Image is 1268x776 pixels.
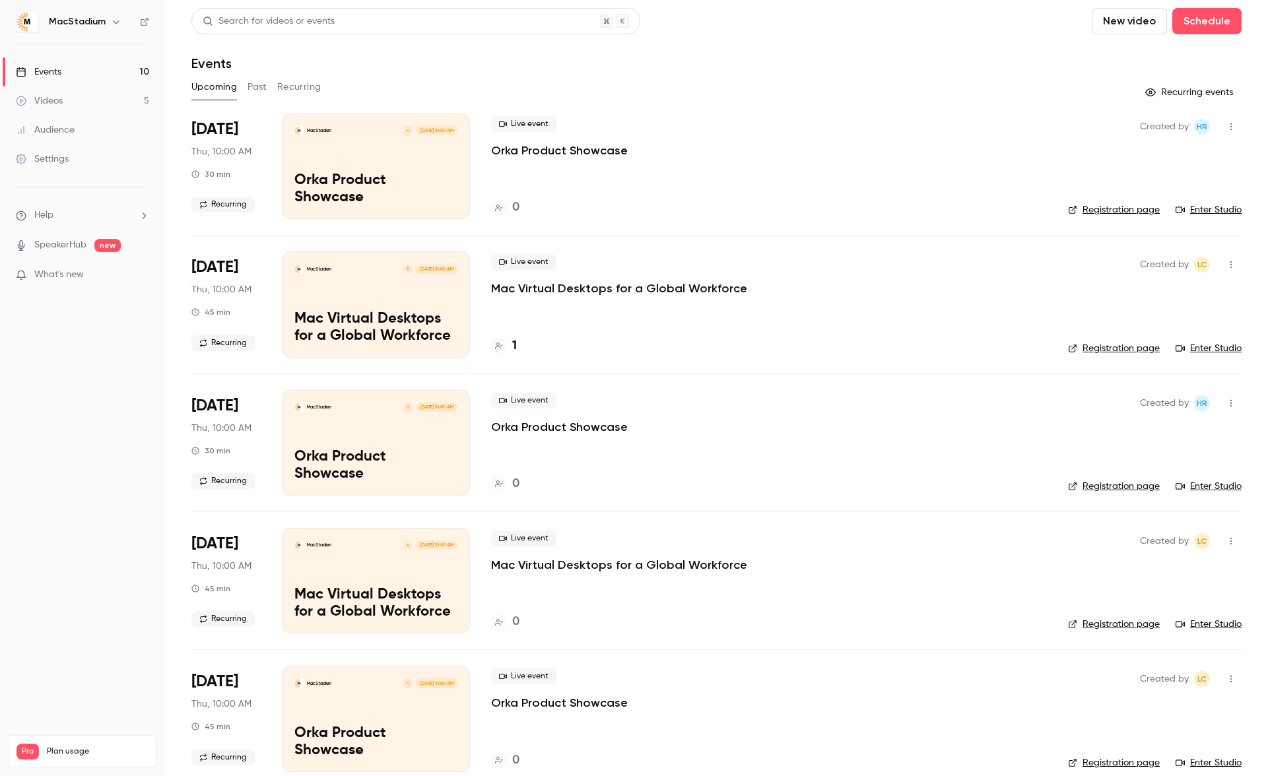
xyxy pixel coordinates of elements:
span: What's new [34,268,84,282]
p: MacStadium [307,680,331,687]
li: help-dropdown-opener [16,209,149,222]
span: new [94,239,121,252]
div: Events [16,65,61,79]
a: 0 [491,752,519,769]
a: Mac Virtual Desktops for a Global WorkforceMacStadiumC[DATE] 10:00 AMMac Virtual Desktops for a G... [282,251,470,357]
span: Recurring [191,473,255,489]
span: Live event [491,668,556,684]
img: Mac Virtual Desktops for a Global Workforce [294,540,304,550]
img: Orka Product Showcase [294,678,304,688]
a: Orka Product Showcase [491,419,628,435]
button: Schedule [1172,8,1242,34]
button: Past [248,77,267,98]
a: 0 [491,199,519,216]
div: 30 min [191,445,230,456]
a: Registration page [1068,203,1160,216]
div: C [403,264,413,275]
button: Upcoming [191,77,237,98]
span: Created by [1140,395,1189,411]
a: Registration page [1068,618,1160,631]
div: Settings [16,152,69,166]
div: C [403,678,413,688]
span: Recurring [191,611,255,627]
a: Mac Virtual Desktops for a Global Workforce [491,280,747,296]
button: Recurring [277,77,321,98]
button: Recurring events [1139,82,1242,103]
span: Thu, 10:00 AM [191,560,251,573]
p: Mac Virtual Desktops for a Global Workforce [294,587,457,621]
a: Enter Studio [1176,480,1242,493]
a: 1 [491,337,517,355]
div: Oct 9 Thu, 11:00 AM (America/New York) [191,113,261,219]
span: Live event [491,254,556,270]
h4: 0 [512,199,519,216]
span: Created by [1140,533,1189,549]
a: Mac Virtual Desktops for a Global Workforce [491,557,747,573]
span: [DATE] [191,533,238,554]
span: Thu, 10:00 AM [191,697,251,711]
span: Pro [17,744,39,760]
span: [DATE] 10:00 AM [416,265,457,274]
img: Mac Virtual Desktops for a Global Workforce [294,265,304,274]
div: 45 min [191,721,230,732]
span: LC [1197,671,1207,687]
div: 45 min [191,583,230,594]
div: Search for videos or events [203,15,335,28]
span: HR [1197,119,1207,135]
p: Orka Product Showcase [294,725,457,760]
h4: 1 [512,337,517,355]
span: Heather Robertson [1194,395,1210,411]
span: Lauren Cabana [1194,671,1210,687]
a: Mac Virtual Desktops for a Global WorkforceMacStadiumA[DATE] 10:00 AMMac Virtual Desktops for a G... [282,528,470,633]
span: Help [34,209,53,222]
div: Audience [16,123,75,137]
img: MacStadium [17,11,38,32]
span: Recurring [191,197,255,212]
a: Orka Product ShowcaseMacStadiumC[DATE] 10:00 AMOrka Product Showcase [282,666,470,771]
span: Recurring [191,750,255,765]
span: Lauren Cabana [1194,533,1210,549]
span: Live event [491,531,556,546]
span: Created by [1140,119,1189,135]
img: Orka Product Showcase [294,126,304,135]
a: Enter Studio [1176,342,1242,355]
div: Videos [16,94,63,108]
div: 45 min [191,307,230,317]
span: Thu, 10:00 AM [191,283,251,296]
a: Enter Studio [1176,756,1242,769]
p: Orka Product Showcase [294,449,457,483]
span: Created by [1140,671,1189,687]
p: MacStadium [307,404,331,410]
div: Oct 16 Thu, 9:00 AM (America/Denver) [191,251,261,357]
iframe: Noticeable Trigger [133,269,149,281]
span: [DATE] [191,119,238,140]
a: Orka Product Showcase [491,695,628,711]
h4: 0 [512,613,519,631]
span: Lauren Cabana [1194,257,1210,273]
p: MacStadium [307,127,331,134]
a: Registration page [1068,756,1160,769]
div: Nov 6 Thu, 9:00 AM (America/Denver) [191,666,261,771]
span: HR [1197,395,1207,411]
span: Live event [491,116,556,132]
div: A [403,125,413,136]
span: [DATE] [191,671,238,692]
span: [DATE] 10:00 AM [416,678,457,688]
span: [DATE] [191,395,238,416]
span: Thu, 10:00 AM [191,422,251,435]
span: Heather Robertson [1194,119,1210,135]
a: Enter Studio [1176,618,1242,631]
span: [DATE] 10:00 AM [416,126,457,135]
h4: 0 [512,475,519,493]
button: New video [1092,8,1167,34]
a: SpeakerHub [34,238,86,252]
span: [DATE] [191,257,238,278]
div: Oct 30 Thu, 9:00 AM (America/Denver) [191,528,261,633]
span: Live event [491,393,556,408]
div: Oct 23 Thu, 11:00 AM (America/New York) [191,390,261,496]
span: Recurring [191,335,255,351]
span: [DATE] 10:00 AM [416,403,457,412]
p: Orka Product Showcase [491,143,628,158]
